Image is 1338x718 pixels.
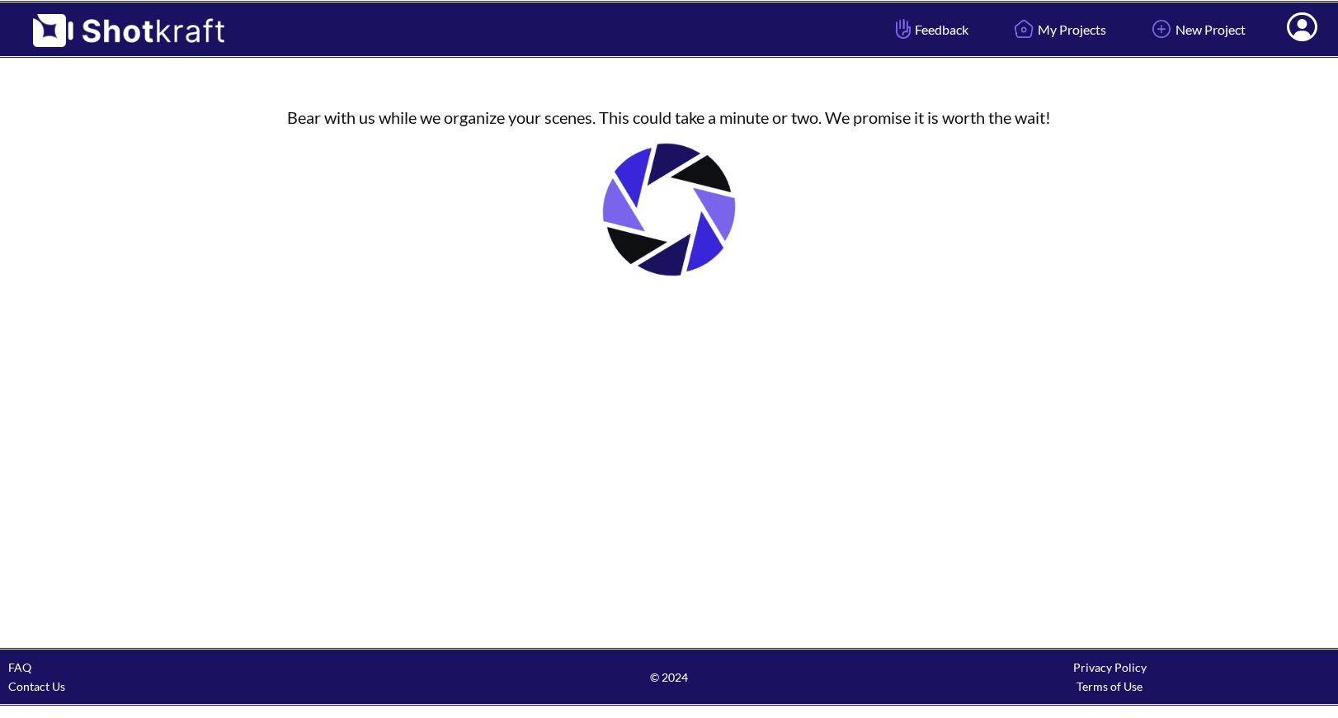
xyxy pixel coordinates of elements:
[892,15,915,43] img: Hand Icon
[8,660,31,674] a: FAQ
[1147,15,1175,43] img: Add Icon
[889,658,1330,677] div: Privacy Policy
[1010,15,1038,43] img: Home Icon
[889,677,1330,696] div: Terms of Use
[892,20,968,39] span: Feedback
[8,679,65,693] a: Contact Us
[587,127,751,292] img: Loading..
[997,7,1119,51] a: My Projects
[449,668,889,687] span: © 2024
[1135,7,1258,51] a: New Project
